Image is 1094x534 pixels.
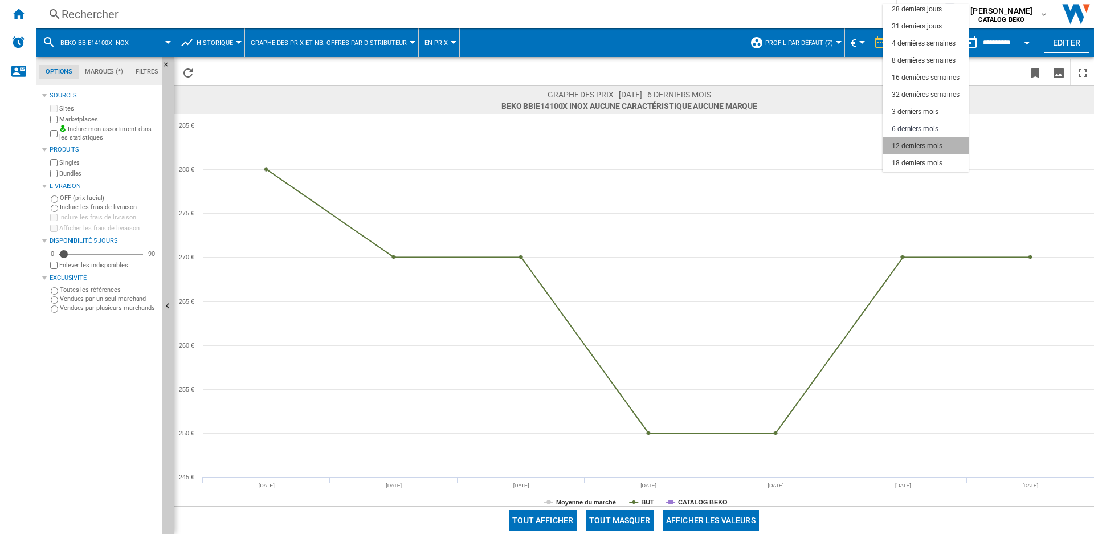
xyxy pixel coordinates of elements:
div: 18 derniers mois [892,158,942,168]
div: 31 derniers jours [892,22,942,31]
div: 3 derniers mois [892,107,938,117]
div: 28 derniers jours [892,5,942,14]
div: 12 derniers mois [892,141,942,151]
div: 32 dernières semaines [892,90,960,100]
div: 6 derniers mois [892,124,938,134]
div: 4 dernières semaines [892,39,956,48]
div: 16 dernières semaines [892,73,960,83]
div: 8 dernières semaines [892,56,956,66]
